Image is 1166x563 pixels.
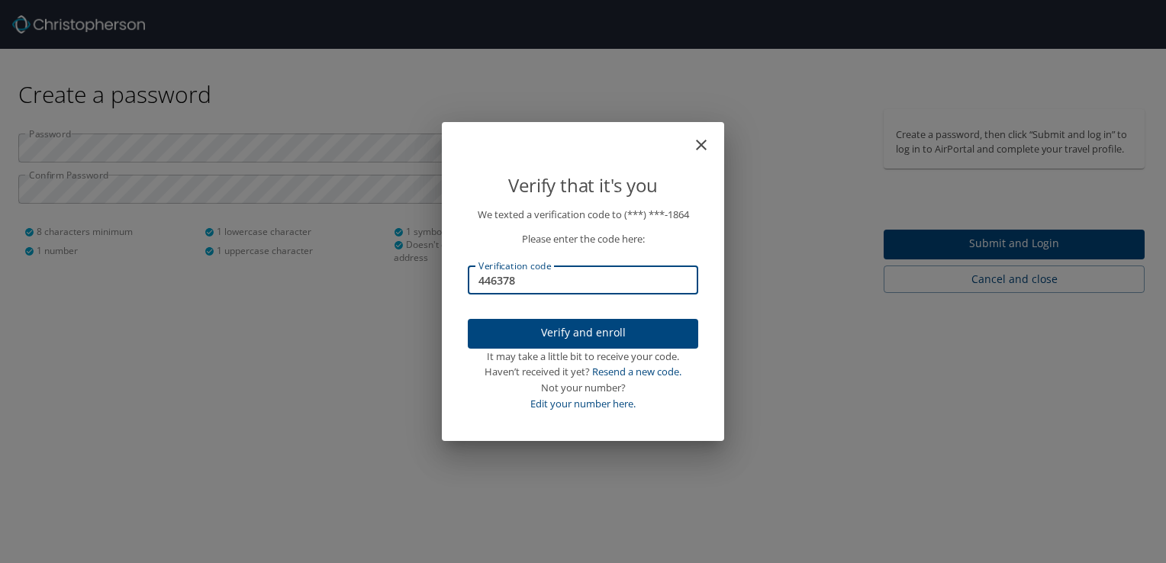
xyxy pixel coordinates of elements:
p: We texted a verification code to (***) ***- 1864 [468,207,698,223]
div: Not your number? [468,380,698,396]
div: It may take a little bit to receive your code. [468,349,698,365]
p: Please enter the code here: [468,231,698,247]
a: Resend a new code. [592,365,681,378]
span: Verify and enroll [480,323,686,343]
a: Edit your number here. [530,397,636,410]
button: close [700,128,718,146]
button: Verify and enroll [468,319,698,349]
p: Verify that it's you [468,171,698,200]
div: Haven’t received it yet? [468,364,698,380]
